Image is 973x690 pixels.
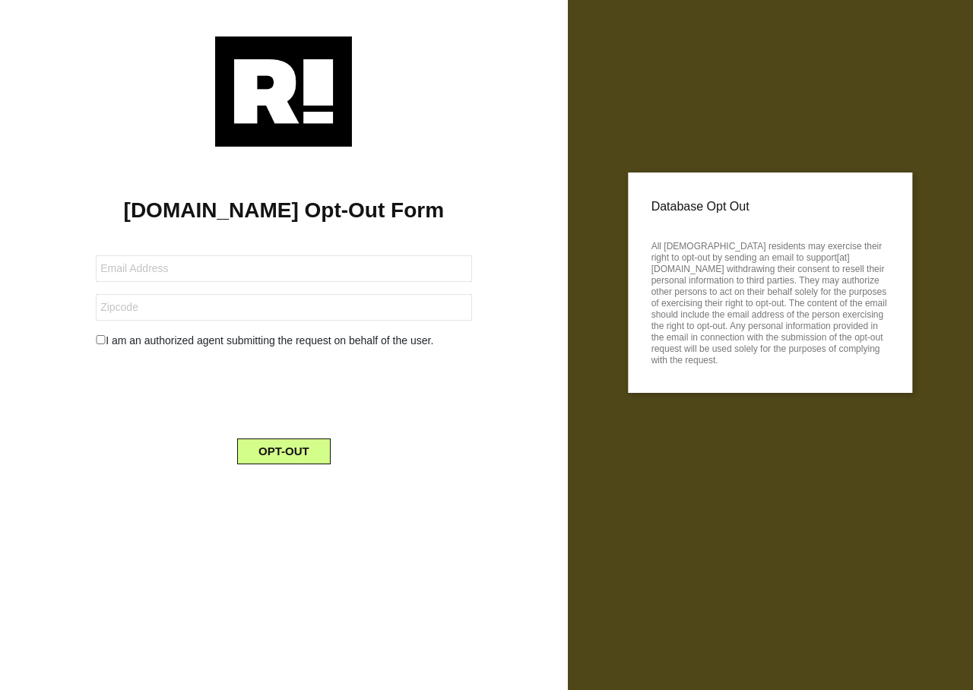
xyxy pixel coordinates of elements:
[215,36,352,147] img: Retention.com
[168,361,399,420] iframe: reCAPTCHA
[96,294,471,321] input: Zipcode
[23,198,545,223] h1: [DOMAIN_NAME] Opt-Out Form
[84,333,483,349] div: I am an authorized agent submitting the request on behalf of the user.
[651,236,889,366] p: All [DEMOGRAPHIC_DATA] residents may exercise their right to opt-out by sending an email to suppo...
[651,195,889,218] p: Database Opt Out
[96,255,471,282] input: Email Address
[237,438,331,464] button: OPT-OUT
